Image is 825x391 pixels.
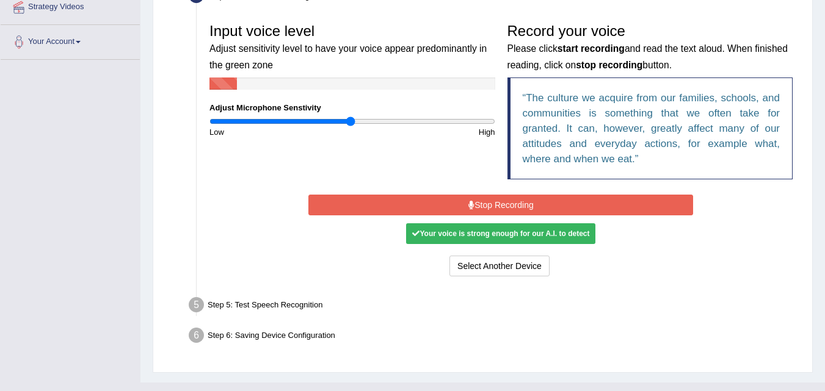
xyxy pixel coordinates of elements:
small: Please click and read the text aloud. When finished reading, click on button. [507,43,788,70]
button: Stop Recording [308,195,693,215]
label: Adjust Microphone Senstivity [209,102,321,113]
h3: Record your voice [507,23,793,71]
small: Adjust sensitivity level to have your voice appear predominantly in the green zone [209,43,487,70]
q: The culture we acquire from our families, schools, and communities is something that we often tak... [523,92,780,165]
div: Low [203,126,352,138]
div: Step 6: Saving Device Configuration [183,324,807,351]
div: Step 5: Test Speech Recognition [183,293,807,320]
b: start recording [558,43,625,54]
button: Select Another Device [449,256,550,276]
h3: Input voice level [209,23,495,71]
b: stop recording [576,60,642,70]
div: Your voice is strong enough for our A.I. to detect [406,223,595,244]
a: Your Account [1,25,140,56]
div: High [352,126,501,138]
